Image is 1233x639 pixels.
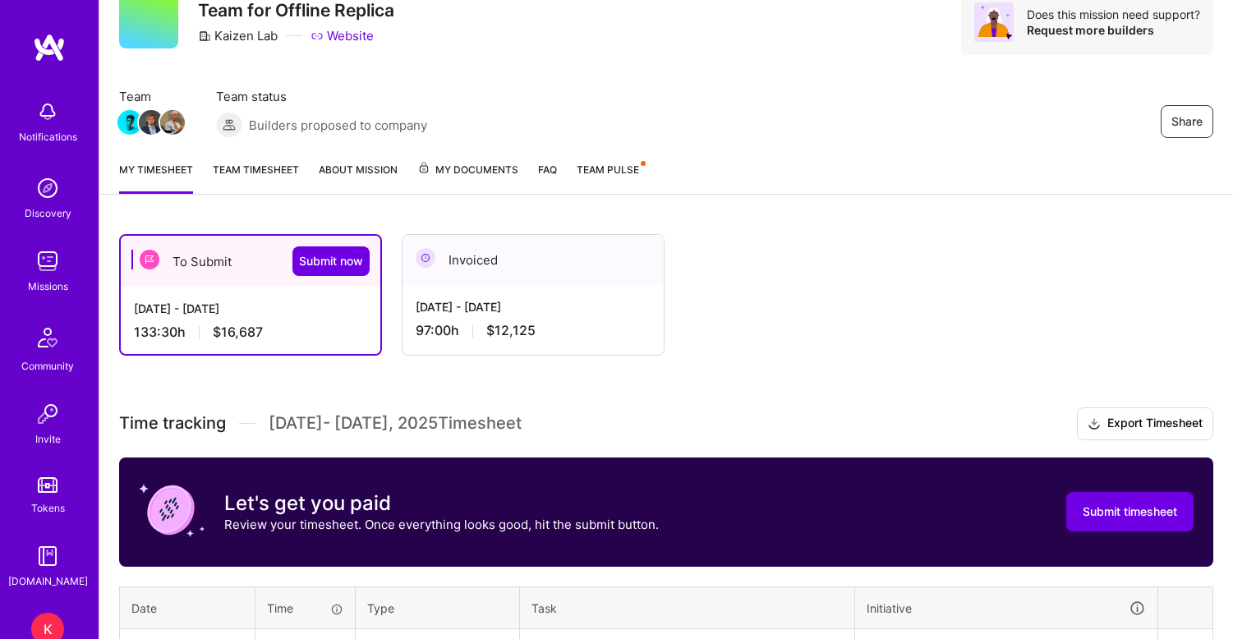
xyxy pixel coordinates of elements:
[403,235,664,285] div: Invoiced
[269,413,522,434] span: [DATE] - [DATE] , 2025 Timesheet
[140,108,162,136] a: Team Member Avatar
[31,172,64,205] img: discovery
[1077,407,1213,440] button: Export Timesheet
[8,572,88,590] div: [DOMAIN_NAME]
[577,163,639,176] span: Team Pulse
[867,599,1146,618] div: Initiative
[33,33,66,62] img: logo
[35,430,61,448] div: Invite
[119,108,140,136] a: Team Member Avatar
[19,128,77,145] div: Notifications
[416,248,435,268] img: Invoiced
[31,245,64,278] img: teamwork
[974,2,1014,42] img: Avatar
[520,586,855,629] th: Task
[139,110,163,135] img: Team Member Avatar
[140,250,159,269] img: To Submit
[213,161,299,194] a: Team timesheet
[249,117,427,134] span: Builders proposed to company
[198,30,211,43] i: icon CompanyGray
[117,110,142,135] img: Team Member Avatar
[216,112,242,138] img: Builders proposed to company
[417,161,518,179] span: My Documents
[1161,105,1213,138] button: Share
[21,357,74,375] div: Community
[1088,416,1101,433] i: icon Download
[319,161,398,194] a: About Mission
[31,398,64,430] img: Invite
[1171,113,1203,130] span: Share
[119,413,226,434] span: Time tracking
[31,540,64,572] img: guide book
[31,499,65,517] div: Tokens
[1027,7,1200,22] div: Does this mission need support?
[486,322,536,339] span: $12,125
[1083,503,1177,520] span: Submit timesheet
[1066,492,1194,531] button: Submit timesheet
[134,324,367,341] div: 133:30 h
[311,27,374,44] a: Website
[213,324,263,341] span: $16,687
[356,586,520,629] th: Type
[1027,22,1200,38] div: Request more builders
[224,516,659,533] p: Review your timesheet. Once everything looks good, hit the submit button.
[292,246,370,276] button: Submit now
[25,205,71,222] div: Discovery
[28,318,67,357] img: Community
[299,253,363,269] span: Submit now
[267,600,343,617] div: Time
[160,110,185,135] img: Team Member Avatar
[121,236,380,287] div: To Submit
[119,161,193,194] a: My timesheet
[134,300,367,317] div: [DATE] - [DATE]
[139,477,205,543] img: coin
[416,322,651,339] div: 97:00 h
[216,88,427,105] span: Team status
[198,27,278,44] div: Kaizen Lab
[31,95,64,128] img: bell
[120,586,255,629] th: Date
[224,491,659,516] h3: Let's get you paid
[119,88,183,105] span: Team
[538,161,557,194] a: FAQ
[416,298,651,315] div: [DATE] - [DATE]
[162,108,183,136] a: Team Member Avatar
[577,161,644,194] a: Team Pulse
[38,477,58,493] img: tokens
[417,161,518,194] a: My Documents
[28,278,68,295] div: Missions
